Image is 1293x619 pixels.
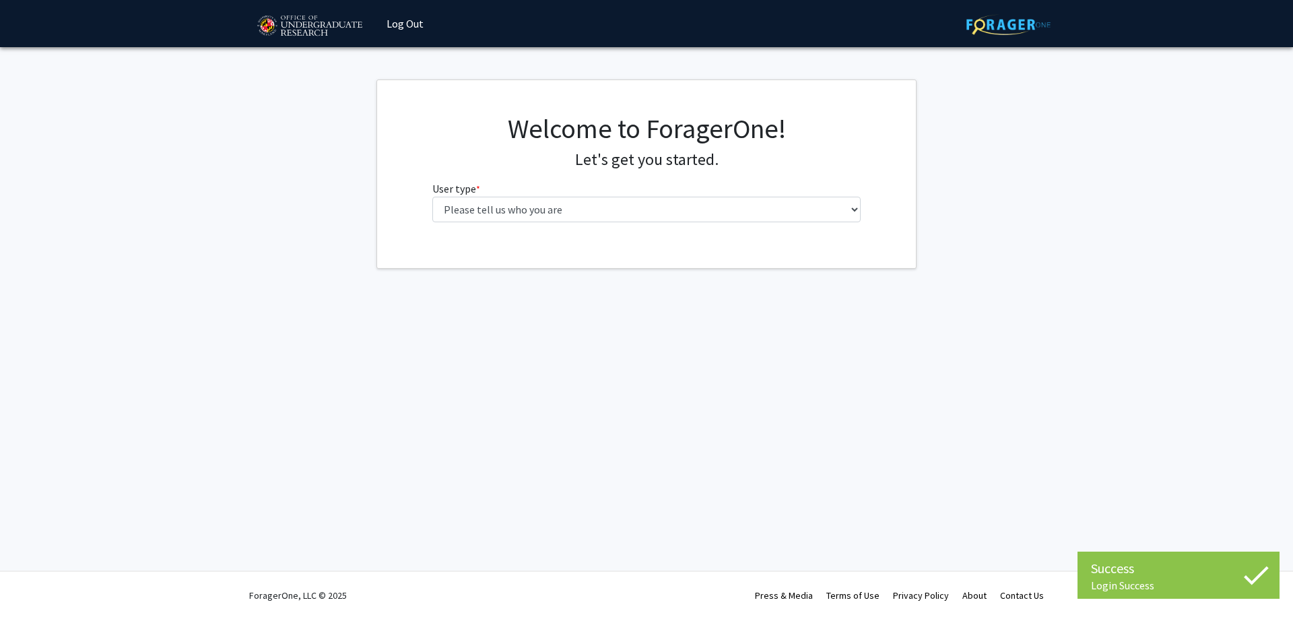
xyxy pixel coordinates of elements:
a: About [962,589,987,601]
div: Success [1091,558,1266,579]
a: Terms of Use [826,589,880,601]
h1: Welcome to ForagerOne! [432,112,861,145]
a: Press & Media [755,589,813,601]
h4: Let's get you started. [432,150,861,170]
img: University of Maryland Logo [253,9,366,43]
img: ForagerOne Logo [966,14,1051,35]
div: Login Success [1091,579,1266,592]
a: Privacy Policy [893,589,949,601]
label: User type [432,181,480,197]
a: Contact Us [1000,589,1044,601]
div: ForagerOne, LLC © 2025 [249,572,347,619]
